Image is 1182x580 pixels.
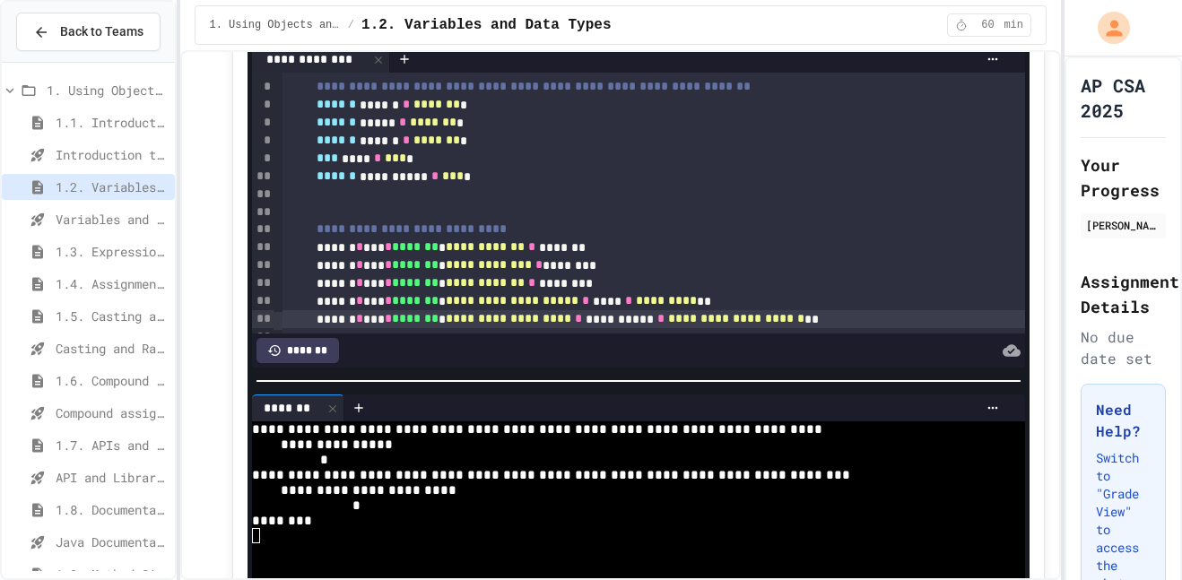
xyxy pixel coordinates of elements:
[1081,269,1166,319] h2: Assignment Details
[56,500,168,519] span: 1.8. Documentation with Comments and Preconditions
[56,274,168,293] span: 1.4. Assignment and Input
[56,339,168,358] span: Casting and Ranges of variables - Quiz
[56,403,168,422] span: Compound assignment operators - Quiz
[56,145,168,164] span: Introduction to Algorithms, Programming, and Compilers
[1081,152,1166,203] h2: Your Progress
[1004,18,1023,32] span: min
[16,13,161,51] button: Back to Teams
[56,307,168,325] span: 1.5. Casting and Ranges of Values
[1086,217,1160,233] div: [PERSON_NAME]
[56,242,168,261] span: 1.3. Expressions and Output [New]
[56,468,168,487] span: API and Libraries - Topic 1.7
[47,81,168,100] span: 1. Using Objects and Methods
[361,14,611,36] span: 1.2. Variables and Data Types
[56,371,168,390] span: 1.6. Compound Assignment Operators
[60,22,143,41] span: Back to Teams
[56,177,168,196] span: 1.2. Variables and Data Types
[1079,7,1134,48] div: My Account
[1081,326,1166,369] div: No due date set
[973,18,1002,32] span: 60
[56,436,168,454] span: 1.7. APIs and Libraries
[1096,399,1151,442] h3: Need Help?
[1081,73,1166,123] h1: AP CSA 2025
[56,210,168,229] span: Variables and Data Types - Quiz
[348,18,354,32] span: /
[56,532,168,551] span: Java Documentation with Comments - Topic 1.8
[56,113,168,132] span: 1.1. Introduction to Algorithms, Programming, and Compilers
[210,18,341,32] span: 1. Using Objects and Methods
